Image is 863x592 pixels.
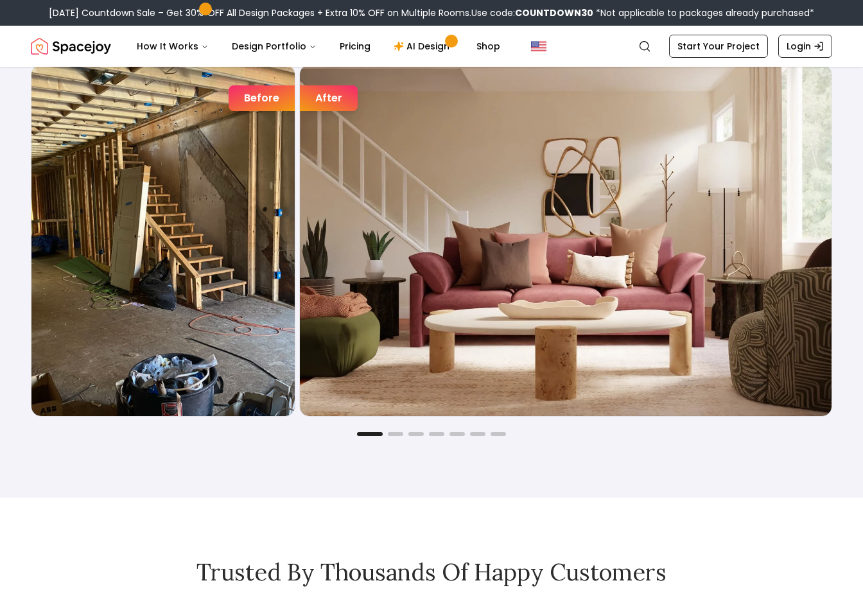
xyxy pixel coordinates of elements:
button: Go to slide 2 [388,432,403,436]
a: Login [778,35,832,58]
button: Go to slide 1 [357,432,383,436]
button: Go to slide 3 [408,432,424,436]
img: Spacejoy Logo [31,33,111,59]
b: COUNTDOWN30 [515,6,593,19]
div: Before [229,85,295,111]
div: Carousel [31,64,832,417]
img: Living Room design after designing with Spacejoy [300,65,832,416]
span: *Not applicable to packages already purchased* [593,6,814,19]
span: Use code: [471,6,593,19]
nav: Main [126,33,510,59]
button: Go to slide 4 [429,432,444,436]
button: Go to slide 6 [470,432,485,436]
nav: Global [31,26,832,67]
button: Go to slide 5 [449,432,465,436]
button: Design Portfolio [222,33,327,59]
div: 1 / 7 [31,64,832,417]
h2: Trusted by Thousands of Happy Customers [31,559,832,585]
div: [DATE] Countdown Sale – Get 30% OFF All Design Packages + Extra 10% OFF on Multiple Rooms. [49,6,814,19]
img: United States [531,39,546,54]
img: Living Room design before designing with Spacejoy [31,65,295,416]
button: Go to slide 7 [491,432,506,436]
a: AI Design [383,33,464,59]
a: Start Your Project [669,35,768,58]
button: How It Works [126,33,219,59]
div: After [300,85,358,111]
a: Shop [466,33,510,59]
a: Pricing [329,33,381,59]
a: Spacejoy [31,33,111,59]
